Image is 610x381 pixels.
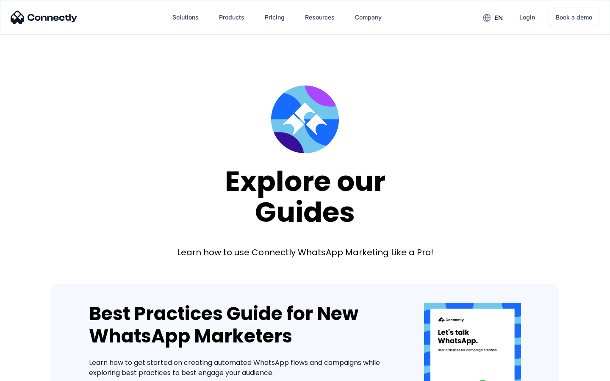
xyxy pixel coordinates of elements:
[89,303,399,348] div: Best Practices Guide for New WhatsApp Marketers
[494,12,503,24] div: en
[225,166,385,227] div: Explore our Guides
[11,11,78,24] img: Connectly Logo
[265,11,285,23] div: Pricing
[177,246,433,258] div: Learn how to use Connectly WhatsApp Marketing Like a Pro!
[305,11,335,23] div: Resources
[89,358,399,378] div: Learn how to get started on creating automated WhatsApp flows and campaigns while exploring best ...
[172,11,199,23] div: Solutions
[8,366,51,378] aside: Language selected: English
[17,366,51,378] ul: Language list
[549,8,599,27] a: Book a demo
[219,11,244,23] div: Products
[355,11,382,23] div: Company
[258,7,291,28] a: Pricing
[519,11,535,23] div: Login
[513,7,542,28] a: Login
